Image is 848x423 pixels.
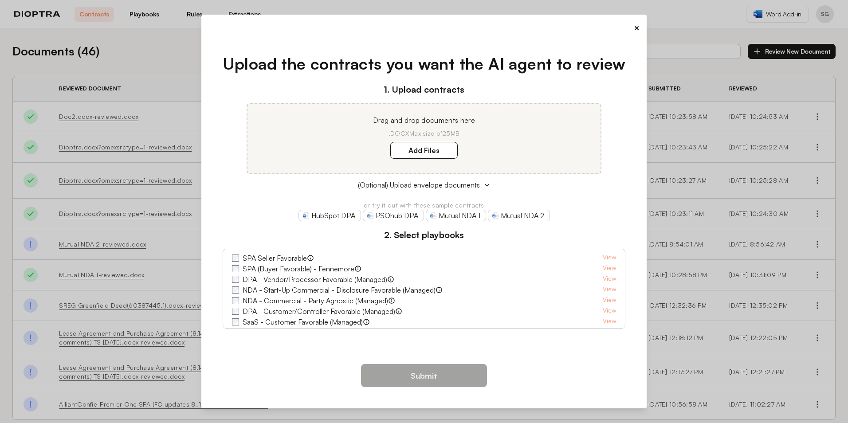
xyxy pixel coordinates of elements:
button: × [634,22,640,34]
label: DPA - Vendor/Processor Favorable (Managed) [243,274,387,285]
label: NDA - Commercial - Party Agnostic (Managed) [243,295,388,306]
h1: Upload the contracts you want the AI agent to review [223,52,626,76]
a: View [603,253,616,263]
p: Drag and drop documents here [258,115,590,125]
a: HubSpot DPA [298,210,361,221]
a: View [603,295,616,306]
label: SPA Seller Favorable [243,253,307,263]
a: View [603,306,616,317]
label: NDA - Start-Up Commercial - Disclosure Favorable (Managed) [243,285,436,295]
a: Mutual NDA 2 [488,210,550,221]
h3: 2. Select playbooks [223,228,626,242]
span: (Optional) Upload envelope documents [358,180,480,190]
p: .DOCX Max size of 25MB [258,129,590,138]
a: View [603,327,616,338]
a: View [603,263,616,274]
label: Fennemore Retail Real Estate - Tenant Favorable [243,327,394,338]
a: PSOhub DPA [363,210,424,221]
a: View [603,285,616,295]
a: View [603,317,616,327]
button: Submit [361,364,487,387]
label: Add Files [390,142,458,159]
a: View [603,274,616,285]
button: (Optional) Upload envelope documents [223,180,626,190]
label: SPA (Buyer Favorable) - Fennemore [243,263,354,274]
h3: 1. Upload contracts [223,83,626,96]
p: or try it out with these sample contracts [223,201,626,210]
label: DPA - Customer/Controller Favorable (Managed) [243,306,395,317]
a: Mutual NDA 1 [426,210,486,221]
label: SaaS - Customer Favorable (Managed) [243,317,363,327]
